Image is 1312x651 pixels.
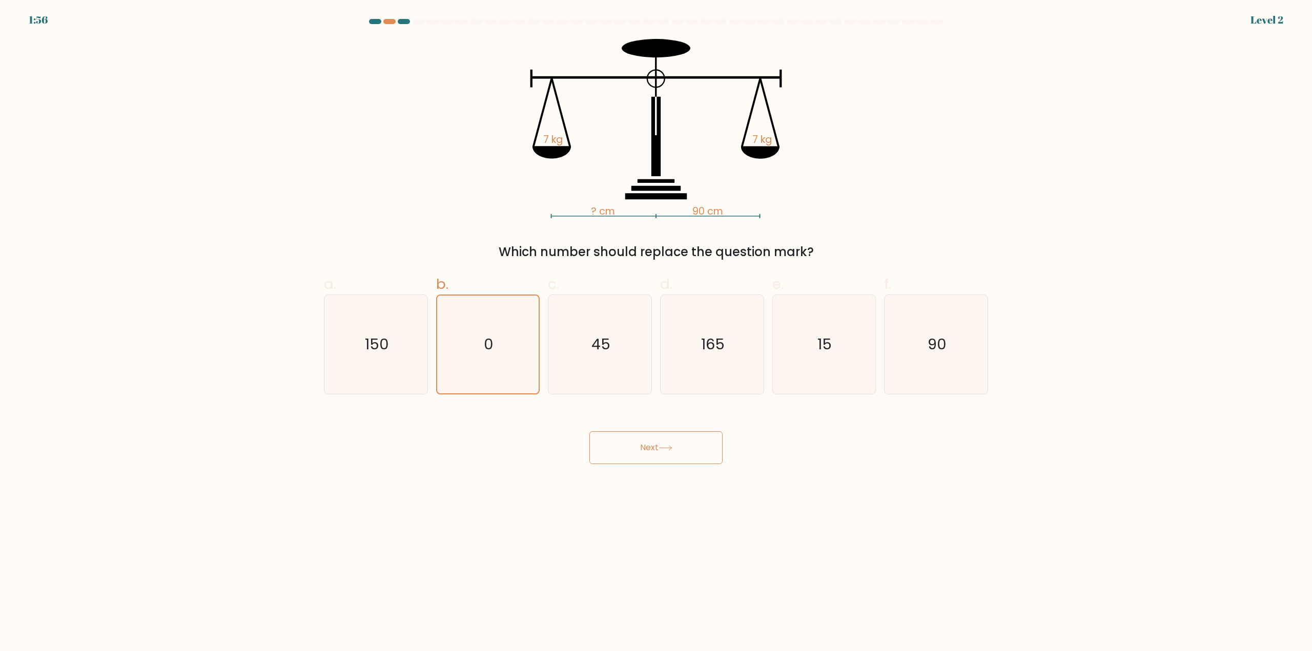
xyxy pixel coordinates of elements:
tspan: 90 cm [692,204,723,218]
text: 165 [701,334,725,355]
tspan: ? cm [591,204,615,218]
span: f. [884,274,891,294]
text: 45 [591,334,610,355]
span: e. [772,274,784,294]
div: Which number should replace the question mark? [330,243,982,261]
span: a. [324,274,336,294]
button: Next [589,431,723,464]
div: 1:56 [29,12,48,28]
tspan: 7 kg [543,133,563,146]
span: c. [548,274,559,294]
span: d. [660,274,672,294]
tspan: 7 kg [752,133,772,146]
text: 150 [365,334,389,355]
text: 15 [818,334,832,355]
span: b. [436,274,448,294]
div: Level 2 [1250,12,1283,28]
text: 90 [928,334,947,355]
text: 0 [484,334,494,355]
